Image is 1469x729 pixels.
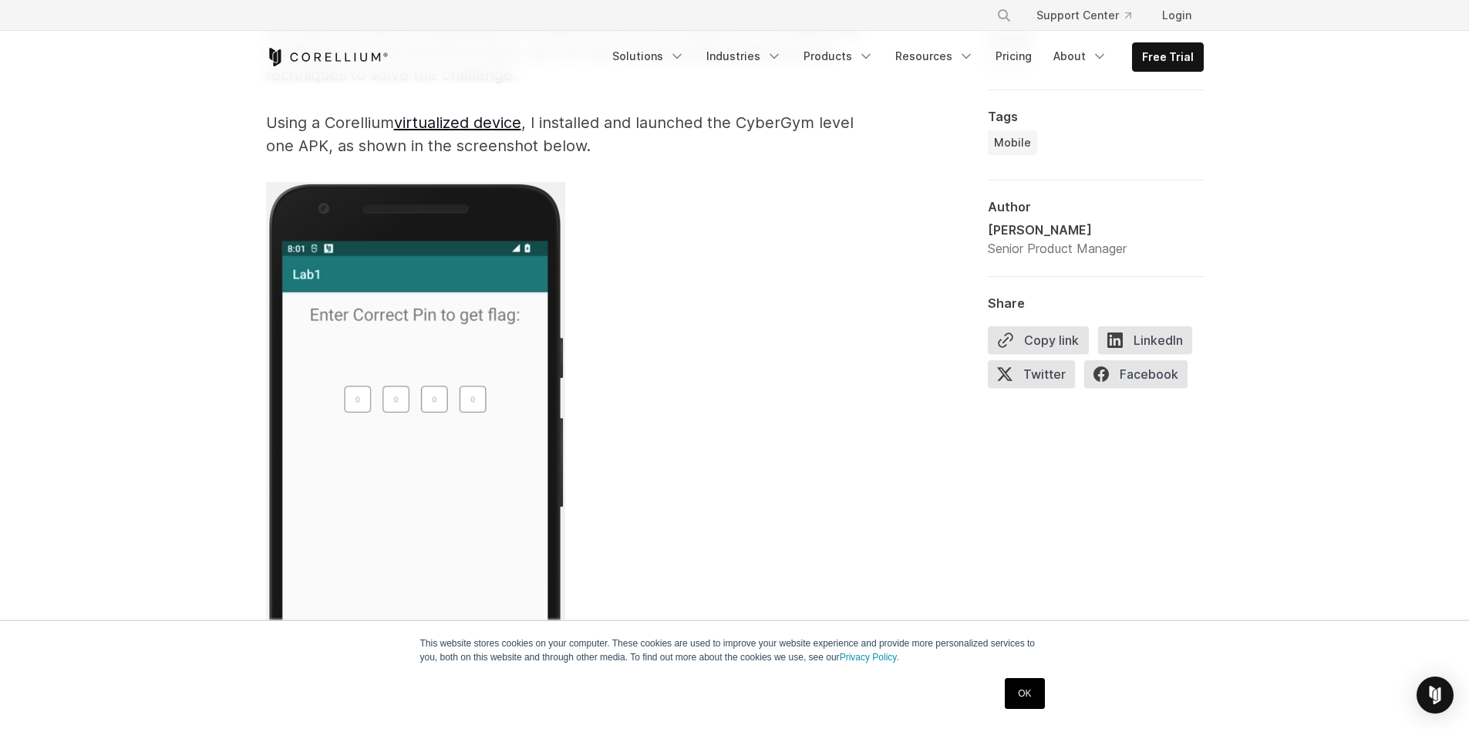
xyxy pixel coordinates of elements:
a: Pricing [986,42,1041,70]
a: Mobile [988,130,1037,155]
a: OK [1005,678,1044,709]
span: Mobile [994,135,1031,150]
div: Tags [988,109,1204,124]
div: Senior Product Manager [988,239,1127,258]
a: Free Trial [1133,43,1203,71]
div: [PERSON_NAME] [988,221,1127,239]
a: Resources [886,42,983,70]
a: Facebook [1084,360,1197,394]
a: About [1044,42,1117,70]
div: Navigation Menu [603,42,1204,72]
a: Privacy Policy. [840,652,899,663]
a: Login [1150,2,1204,29]
span: Facebook [1084,360,1188,388]
button: Copy link [988,326,1089,354]
a: Corellium Home [266,48,389,66]
button: Search [990,2,1018,29]
a: Support Center [1024,2,1144,29]
div: Author [988,199,1204,214]
a: Solutions [603,42,694,70]
a: Industries [697,42,791,70]
a: LinkedIn [1098,326,1201,360]
span: Twitter [988,360,1075,388]
a: Twitter [988,360,1084,394]
a: virtualized device [394,113,521,132]
div: Navigation Menu [978,2,1204,29]
div: Open Intercom Messenger [1417,677,1454,714]
p: This website stores cookies on your computer. These cookies are used to improve your website expe... [420,636,1050,664]
span: LinkedIn [1098,326,1192,354]
div: Share [988,295,1204,311]
p: Using a Corellium , I installed and launched the CyberGym level one APK, as shown in the screensh... [266,111,883,157]
a: Products [794,42,883,70]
